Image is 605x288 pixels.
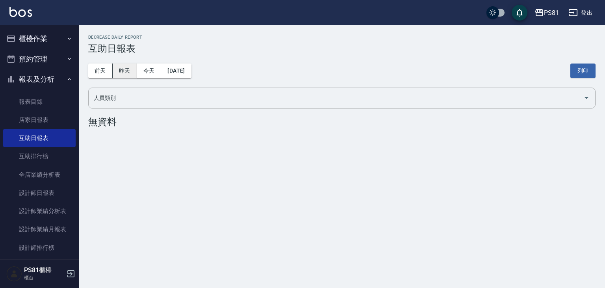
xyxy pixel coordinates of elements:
h2: Decrease Daily Report [88,35,596,40]
h3: 互助日報表 [88,43,596,54]
button: 昨天 [113,64,137,78]
button: 報表及分析 [3,69,76,90]
a: 全店業績分析表 [3,166,76,184]
button: 前天 [88,64,113,78]
button: 櫃檯作業 [3,28,76,49]
a: 互助日報表 [3,129,76,147]
button: PS81 [531,5,562,21]
button: 今天 [137,64,161,78]
a: 設計師排行榜 [3,239,76,257]
div: 無資料 [88,116,596,127]
a: 設計師業績月報表 [3,220,76,238]
a: 報表目錄 [3,93,76,111]
button: 列印 [570,64,596,78]
img: Logo [9,7,32,17]
p: 櫃台 [24,274,64,281]
div: PS81 [544,8,559,18]
a: 設計師業績分析表 [3,202,76,220]
button: [DATE] [161,64,191,78]
a: 每日收支明細 [3,257,76,275]
h5: PS81櫃檯 [24,266,64,274]
a: 店家日報表 [3,111,76,129]
input: 人員名稱 [92,91,580,105]
button: save [512,5,527,21]
img: Person [6,266,22,282]
button: 登出 [565,6,596,20]
button: Open [580,92,593,104]
button: 預約管理 [3,49,76,69]
a: 互助排行榜 [3,147,76,165]
a: 設計師日報表 [3,184,76,202]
